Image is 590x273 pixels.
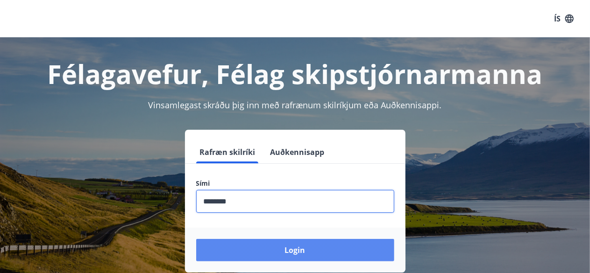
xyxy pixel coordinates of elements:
[196,239,394,261] button: Login
[196,179,394,188] label: Sími
[267,141,328,163] button: Auðkennisapp
[149,99,442,111] span: Vinsamlegast skráðu þig inn með rafrænum skilríkjum eða Auðkennisappi.
[549,10,579,27] button: ÍS
[11,56,579,91] h1: Félagavefur, Félag skipstjórnarmanna
[196,141,259,163] button: Rafræn skilríki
